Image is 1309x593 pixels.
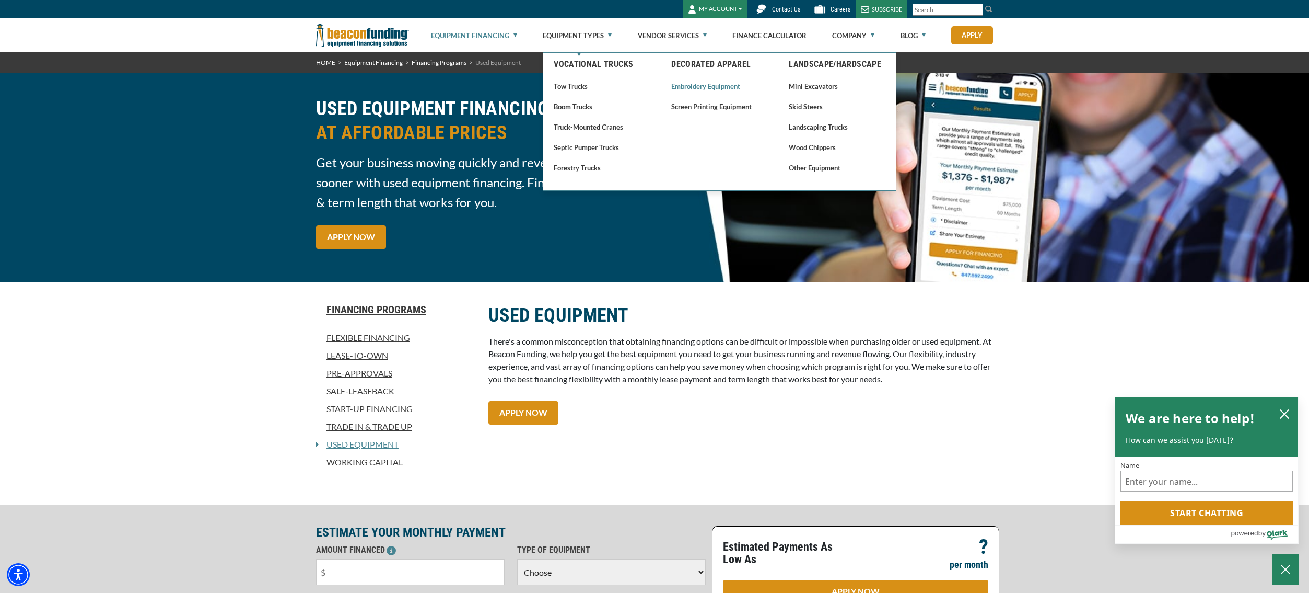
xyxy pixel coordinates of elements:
a: Vocational Trucks [554,58,650,71]
p: Estimated Payments As Low As [723,541,849,566]
span: Contact Us [772,6,800,13]
a: Finance Calculator [732,19,807,52]
a: Blog [901,19,926,52]
a: Boom Trucks [554,100,650,113]
p: There's a common misconception that obtaining financing options can be difficult or impossible wh... [488,335,993,385]
span: Used Equipment [475,59,521,66]
p: TYPE OF EQUIPMENT [517,544,706,556]
a: Working Capital [316,456,476,469]
a: Wood Chippers [789,141,885,154]
a: Skid Steers [789,100,885,113]
a: APPLY NOW [316,225,386,249]
a: Equipment Financing [431,19,517,52]
p: ? [979,541,988,553]
span: by [1258,527,1266,540]
button: close chatbox [1276,406,1293,421]
a: Clear search text [972,6,980,14]
h2: USED EQUIPMENT [488,303,993,327]
a: Septic Pumper Trucks [554,141,650,154]
img: Search [985,5,993,13]
a: Financing Programs [412,59,466,66]
img: Beacon Funding Corporation logo [316,18,409,52]
p: How can we assist you [DATE]? [1126,435,1288,446]
p: ESTIMATE YOUR MONTHLY PAYMENT [316,526,706,539]
a: Powered by Olark [1231,526,1298,543]
input: $ [316,559,505,585]
a: HOME [316,59,335,66]
a: Sale-Leaseback [316,385,476,397]
div: olark chatbox [1115,397,1299,544]
input: Name [1120,471,1293,492]
a: Screen Printing Equipment [671,100,768,113]
a: Company [832,19,874,52]
a: Truck-Mounted Cranes [554,120,650,133]
a: Start-Up Financing [316,403,476,415]
a: Mini Excavators [789,79,885,93]
a: Trade In & Trade Up [316,420,476,433]
h2: USED EQUIPMENT FINANCING [316,97,648,145]
a: Other Equipment [789,161,885,174]
a: APPLY NOW [488,401,558,425]
span: Careers [831,6,850,13]
span: powered [1231,527,1258,540]
a: Flexible Financing [316,332,476,344]
p: per month [950,558,988,571]
p: AMOUNT FINANCED [316,544,505,556]
h2: We are here to help! [1126,408,1255,429]
a: Forestry Trucks [554,161,650,174]
a: Lease-To-Own [316,349,476,362]
a: Decorated Apparel [671,58,768,71]
a: Apply [951,26,993,44]
a: Pre-approvals [316,367,476,380]
a: Landscaping Trucks [789,120,885,133]
input: Search [913,4,983,16]
span: AT AFFORDABLE PRICES [316,121,648,145]
a: Tow Trucks [554,79,650,93]
button: Close Chatbox [1272,554,1299,585]
a: Equipment Financing [344,59,403,66]
a: Equipment Types [543,19,612,52]
a: Used Equipment [319,438,399,451]
a: Embroidery Equipment [671,79,768,93]
button: Start chatting [1120,501,1293,525]
div: Accessibility Menu [7,563,30,586]
a: Vendor Services [638,19,707,52]
label: Name [1120,462,1293,469]
a: Landscape/Hardscape [789,58,885,71]
a: Financing Programs [316,303,476,316]
span: Get your business moving quickly and revenue flowing sooner with used equipment financing. Find a... [316,153,648,212]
